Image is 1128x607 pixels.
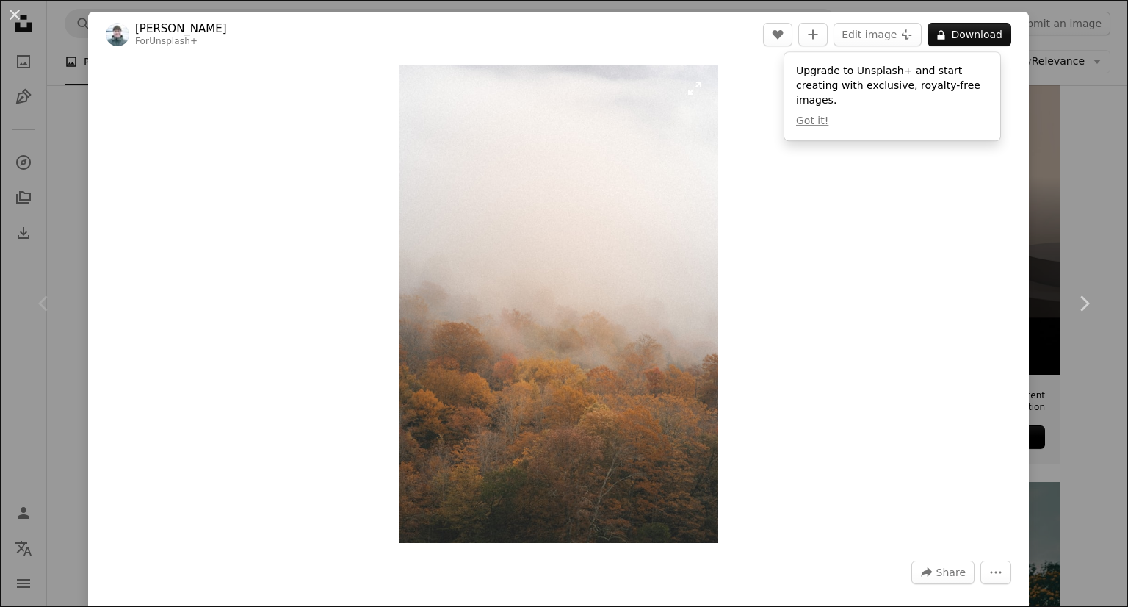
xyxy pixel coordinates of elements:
[796,114,828,129] button: Got it!
[784,52,1000,140] div: Upgrade to Unsplash+ and start creating with exclusive, royalty-free images.
[135,36,227,48] div: For
[936,561,966,583] span: Share
[911,561,975,584] button: Share this image
[928,23,1011,46] button: Download
[980,561,1011,584] button: More Actions
[763,23,792,46] button: Like
[399,65,718,543] button: Zoom in on this image
[1040,233,1128,374] a: Next
[834,23,922,46] button: Edit image
[149,36,198,46] a: Unsplash+
[106,23,129,46] img: Go to Hans Isaacson's profile
[798,23,828,46] button: Add to Collection
[135,21,227,36] a: [PERSON_NAME]
[399,65,718,543] img: a foggy forest filled with lots of trees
